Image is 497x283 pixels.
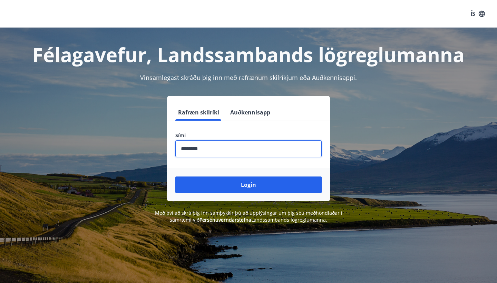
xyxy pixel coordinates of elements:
label: Sími [175,132,322,139]
button: Rafræn skilríki [175,104,222,121]
h1: Félagavefur, Landssambands lögreglumanna [8,41,489,68]
span: Með því að skrá þig inn samþykkir þú að upplýsingar um þig séu meðhöndlaðar í samræmi við Landssa... [155,210,342,223]
span: Vinsamlegast skráðu þig inn með rafrænum skilríkjum eða Auðkennisappi. [140,73,357,82]
button: Auðkennisapp [227,104,273,121]
a: Persónuverndarstefna [199,216,251,223]
button: ÍS [467,8,489,20]
button: Login [175,176,322,193]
